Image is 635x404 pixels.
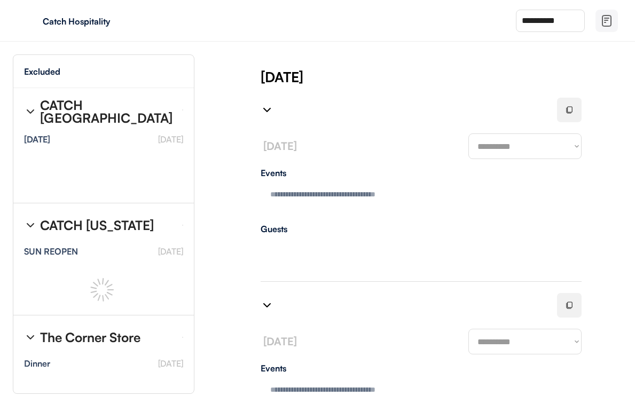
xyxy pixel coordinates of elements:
font: [DATE] [158,246,183,257]
img: chevron-right%20%281%29.svg [24,105,37,118]
div: Dinner [24,359,50,368]
div: Excluded [24,67,60,76]
font: [DATE] [263,335,297,348]
img: chevron-right%20%281%29.svg [261,104,273,116]
div: Catch Hospitality [43,17,177,26]
div: Guests [261,225,582,233]
div: CATCH [US_STATE] [40,219,154,232]
img: file-02.svg [600,14,613,27]
div: Events [261,364,582,373]
div: CATCH [GEOGRAPHIC_DATA] [40,99,174,124]
div: Events [261,169,582,177]
div: [DATE] [261,67,635,86]
font: [DATE] [158,134,183,145]
font: [DATE] [158,358,183,369]
img: chevron-right%20%281%29.svg [24,331,37,344]
font: [DATE] [263,139,297,153]
img: chevron-right%20%281%29.svg [24,219,37,232]
div: The Corner Store [40,331,140,344]
img: chevron-right%20%281%29.svg [261,299,273,312]
img: yH5BAEAAAAALAAAAAABAAEAAAIBRAA7 [21,12,38,29]
div: [DATE] [24,135,50,144]
div: SUN REOPEN [24,247,78,256]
